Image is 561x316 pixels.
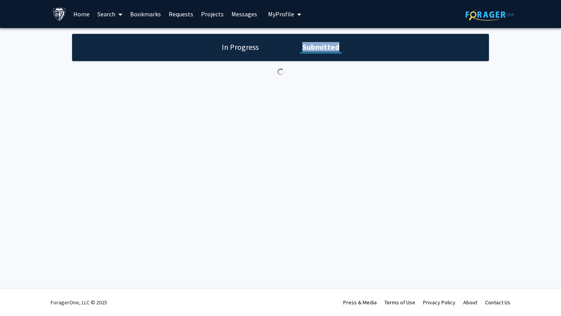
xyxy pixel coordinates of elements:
[53,7,66,21] img: Johns Hopkins University Logo
[343,299,377,306] a: Press & Media
[528,281,555,310] iframe: Chat
[274,65,288,79] img: Loading
[228,0,261,28] a: Messages
[463,299,477,306] a: About
[93,0,126,28] a: Search
[51,289,107,316] div: ForagerOne, LLC © 2025
[165,0,197,28] a: Requests
[385,299,415,306] a: Terms of Use
[69,0,93,28] a: Home
[197,0,228,28] a: Projects
[485,299,510,306] a: Contact Us
[126,0,165,28] a: Bookmarks
[300,42,342,53] h1: Submitted
[423,299,455,306] a: Privacy Policy
[268,10,294,18] span: My Profile
[219,42,261,53] h1: In Progress
[466,9,514,21] img: ForagerOne Logo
